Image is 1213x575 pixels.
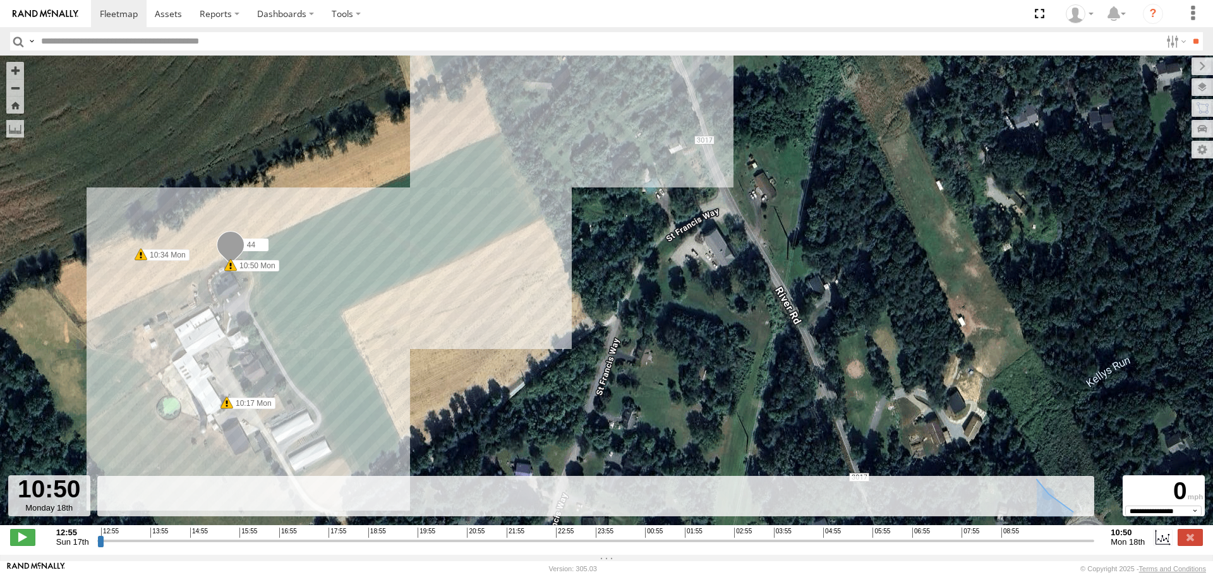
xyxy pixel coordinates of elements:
span: 23:55 [596,528,613,538]
span: 22:55 [556,528,574,538]
label: Map Settings [1192,141,1213,158]
a: Terms and Conditions [1139,565,1206,572]
span: 02:55 [734,528,752,538]
button: Zoom Home [6,97,24,114]
label: Play/Stop [10,529,35,545]
span: 00:55 [645,528,663,538]
span: Mon 18th Aug 2025 [1111,537,1145,547]
span: 16:55 [279,528,297,538]
label: Search Query [27,32,37,50]
span: 04:55 [823,528,841,538]
div: Version: 305.03 [549,565,597,572]
span: 15:55 [239,528,257,538]
div: 0 [1125,477,1203,506]
span: Sun 17th Aug 2025 [56,537,89,547]
label: Measure [6,120,24,138]
button: Zoom out [6,79,24,97]
div: Chris Burkhart [1061,4,1098,23]
span: 06:55 [912,528,930,538]
span: 19:55 [418,528,435,538]
label: 10:34 Mon [141,249,190,261]
span: 05:55 [872,528,890,538]
button: Zoom in [6,62,24,79]
span: 12:55 [101,528,119,538]
span: 07:55 [962,528,979,538]
span: 08:55 [1001,528,1019,538]
label: Close [1178,529,1203,545]
label: 10:50 Mon [231,260,279,271]
a: Visit our Website [7,562,65,575]
i: ? [1143,4,1163,24]
label: Search Filter Options [1161,32,1188,50]
span: 21:55 [507,528,524,538]
strong: 12:55 [56,528,89,537]
span: 18:55 [368,528,386,538]
span: 13:55 [150,528,168,538]
span: 14:55 [190,528,208,538]
strong: 10:50 [1111,528,1145,537]
span: 01:55 [685,528,703,538]
span: 44 [247,240,255,249]
label: 10:17 Mon [227,398,275,409]
div: © Copyright 2025 - [1080,565,1206,572]
img: rand-logo.svg [13,9,78,18]
span: 03:55 [774,528,792,538]
span: 20:55 [467,528,485,538]
span: 17:55 [329,528,346,538]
